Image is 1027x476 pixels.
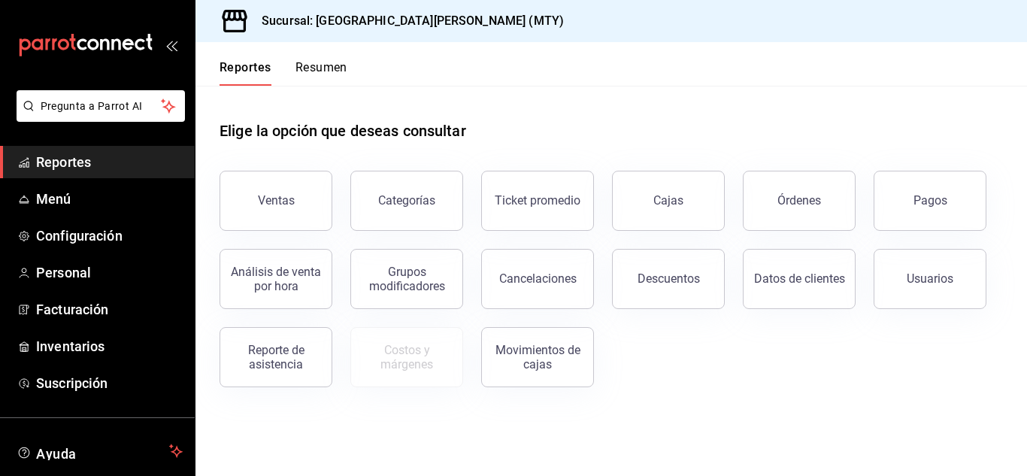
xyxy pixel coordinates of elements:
h3: Sucursal: [GEOGRAPHIC_DATA][PERSON_NAME] (MTY) [250,12,564,30]
span: Personal [36,262,183,283]
div: Usuarios [907,271,953,286]
div: Ventas [258,193,295,208]
button: Análisis de venta por hora [220,249,332,309]
div: navigation tabs [220,60,347,86]
button: Usuarios [874,249,986,309]
button: Pagos [874,171,986,231]
div: Reporte de asistencia [229,343,323,371]
span: Pregunta a Parrot AI [41,99,162,114]
button: open_drawer_menu [165,39,177,51]
div: Análisis de venta por hora [229,265,323,293]
span: Ayuda [36,442,163,460]
button: Categorías [350,171,463,231]
button: Reporte de asistencia [220,327,332,387]
div: Grupos modificadores [360,265,453,293]
button: Descuentos [612,249,725,309]
button: Cancelaciones [481,249,594,309]
button: Movimientos de cajas [481,327,594,387]
span: Menú [36,189,183,209]
button: Contrata inventarios para ver este reporte [350,327,463,387]
button: Pregunta a Parrot AI [17,90,185,122]
a: Pregunta a Parrot AI [11,109,185,125]
div: Cajas [653,192,684,210]
div: Órdenes [777,193,821,208]
h1: Elige la opción que deseas consultar [220,120,466,142]
button: Datos de clientes [743,249,856,309]
span: Inventarios [36,336,183,356]
div: Descuentos [638,271,700,286]
div: Movimientos de cajas [491,343,584,371]
button: Resumen [295,60,347,86]
div: Pagos [913,193,947,208]
button: Ticket promedio [481,171,594,231]
button: Grupos modificadores [350,249,463,309]
button: Reportes [220,60,271,86]
span: Reportes [36,152,183,172]
span: Facturación [36,299,183,320]
div: Cancelaciones [499,271,577,286]
span: Suscripción [36,373,183,393]
div: Categorías [378,193,435,208]
button: Órdenes [743,171,856,231]
button: Ventas [220,171,332,231]
div: Datos de clientes [754,271,845,286]
div: Costos y márgenes [360,343,453,371]
div: Ticket promedio [495,193,580,208]
span: Configuración [36,226,183,246]
a: Cajas [612,171,725,231]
